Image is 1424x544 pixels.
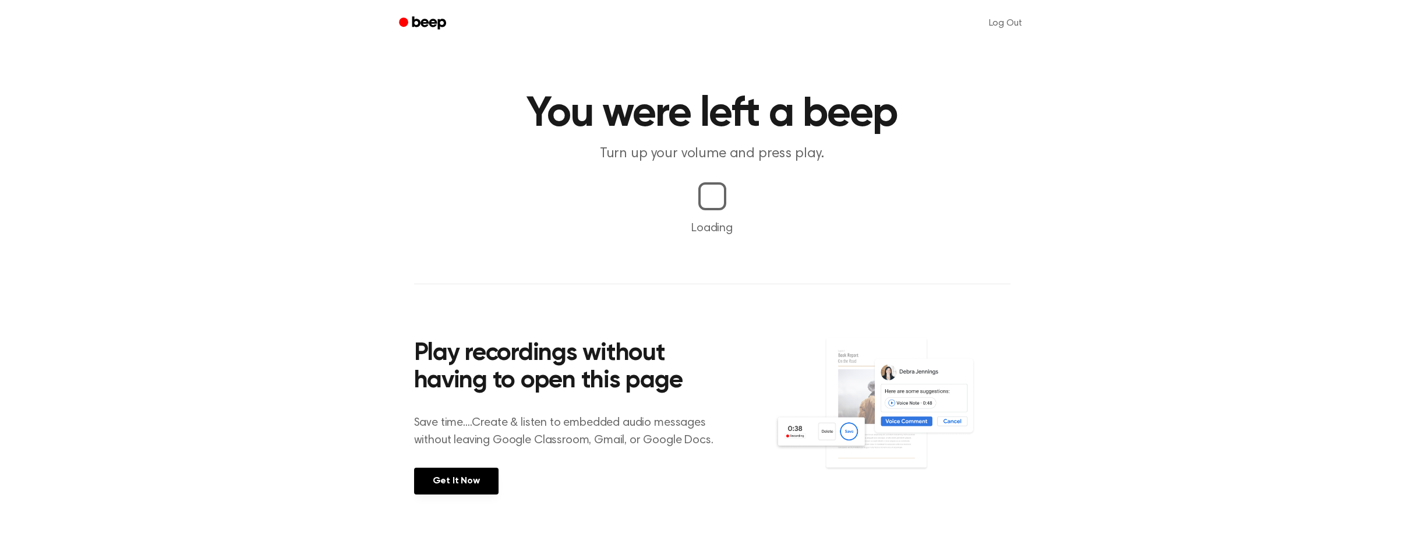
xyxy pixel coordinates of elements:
[414,93,1010,135] h1: You were left a beep
[14,220,1410,237] p: Loading
[489,144,936,164] p: Turn up your volume and press play.
[391,12,457,35] a: Beep
[414,468,499,494] a: Get It Now
[977,9,1034,37] a: Log Out
[774,337,1010,493] img: Voice Comments on Docs and Recording Widget
[414,340,728,395] h2: Play recordings without having to open this page
[414,414,728,449] p: Save time....Create & listen to embedded audio messages without leaving Google Classroom, Gmail, ...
